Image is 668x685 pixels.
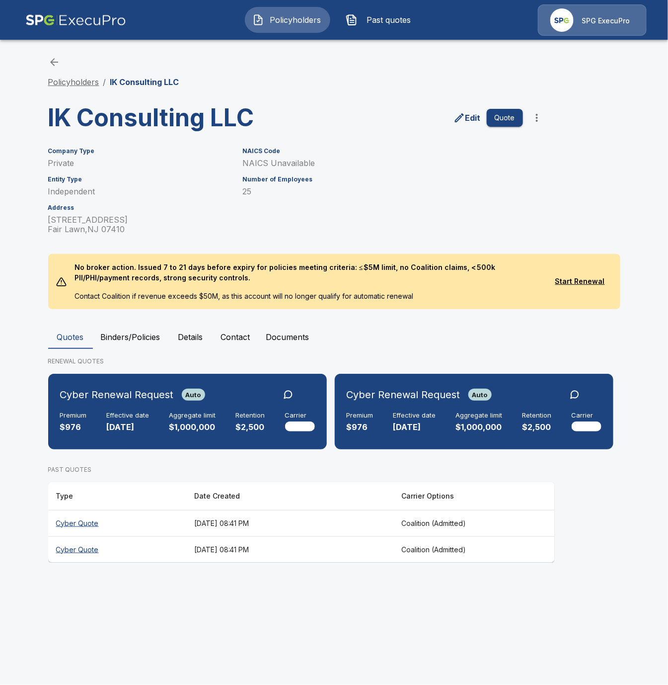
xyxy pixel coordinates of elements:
[393,536,555,563] th: Coalition (Admitted)
[550,8,574,32] img: Agency Icon
[48,148,231,155] h6: Company Type
[245,7,330,33] button: Policyholders IconPolicyholders
[338,7,424,33] button: Past quotes IconPast quotes
[582,16,630,26] p: SPG ExecuPro
[186,510,393,536] th: [DATE] 08:41 PM
[67,291,548,309] p: Contact Coalition if revenue exceeds $50M, as this account will no longer qualify for automatic r...
[48,482,186,511] th: Type
[168,325,213,349] button: Details
[465,112,481,124] p: Edit
[48,482,555,563] table: responsive table
[243,159,523,168] p: NAICS Unavailable
[393,510,555,536] th: Coalition (Admitted)
[107,412,149,420] h6: Effective date
[60,387,174,403] h6: Cyber Renewal Request
[538,4,647,36] a: Agency IconSPG ExecuPro
[393,482,555,511] th: Carrier Options
[456,412,503,420] h6: Aggregate limit
[522,412,552,420] h6: Retention
[522,422,552,433] p: $2,500
[67,254,548,291] p: No broker action. Issued 7 to 21 days before expiry for policies meeting criteria: ≤ $5M limit, n...
[103,76,106,88] li: /
[48,357,620,366] p: RENEWAL QUOTES
[48,77,99,87] a: Policyholders
[487,109,523,127] button: Quote
[393,412,436,420] h6: Effective date
[60,412,87,420] h6: Premium
[456,422,503,433] p: $1,000,000
[169,422,216,433] p: $1,000,000
[572,412,601,420] h6: Carrier
[186,536,393,563] th: [DATE] 08:41 PM
[393,422,436,433] p: [DATE]
[213,325,258,349] button: Contact
[572,422,601,431] img: Carrier
[25,4,126,36] img: AA Logo
[346,14,358,26] img: Past quotes Icon
[347,412,373,420] h6: Premium
[243,176,523,183] h6: Number of Employees
[48,159,231,168] p: Private
[285,412,315,420] h6: Carrier
[268,14,323,26] span: Policyholders
[451,110,483,126] a: edit
[347,422,373,433] p: $976
[236,422,265,433] p: $2,500
[347,387,460,403] h6: Cyber Renewal Request
[48,510,186,536] th: Cyber Quote
[48,56,60,68] a: back
[60,422,87,433] p: $976
[285,422,315,431] img: Carrier
[48,325,620,349] div: policyholder tabs
[48,76,179,88] nav: breadcrumb
[186,482,393,511] th: Date Created
[48,187,231,196] p: Independent
[243,187,523,196] p: 25
[48,325,93,349] button: Quotes
[252,14,264,26] img: Policyholders Icon
[48,104,294,132] h3: IK Consulting LLC
[527,108,547,128] button: more
[236,412,265,420] h6: Retention
[548,272,612,291] button: Start Renewal
[362,14,416,26] span: Past quotes
[169,412,216,420] h6: Aggregate limit
[243,148,523,155] h6: NAICS Code
[48,204,231,211] h6: Address
[258,325,317,349] button: Documents
[107,422,149,433] p: [DATE]
[48,536,186,563] th: Cyber Quote
[182,391,205,399] span: Auto
[110,76,179,88] p: IK Consulting LLC
[48,465,555,474] p: PAST QUOTES
[468,391,492,399] span: Auto
[48,215,231,234] p: [STREET_ADDRESS] Fair Lawn , NJ 07410
[48,176,231,183] h6: Entity Type
[93,325,168,349] button: Binders/Policies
